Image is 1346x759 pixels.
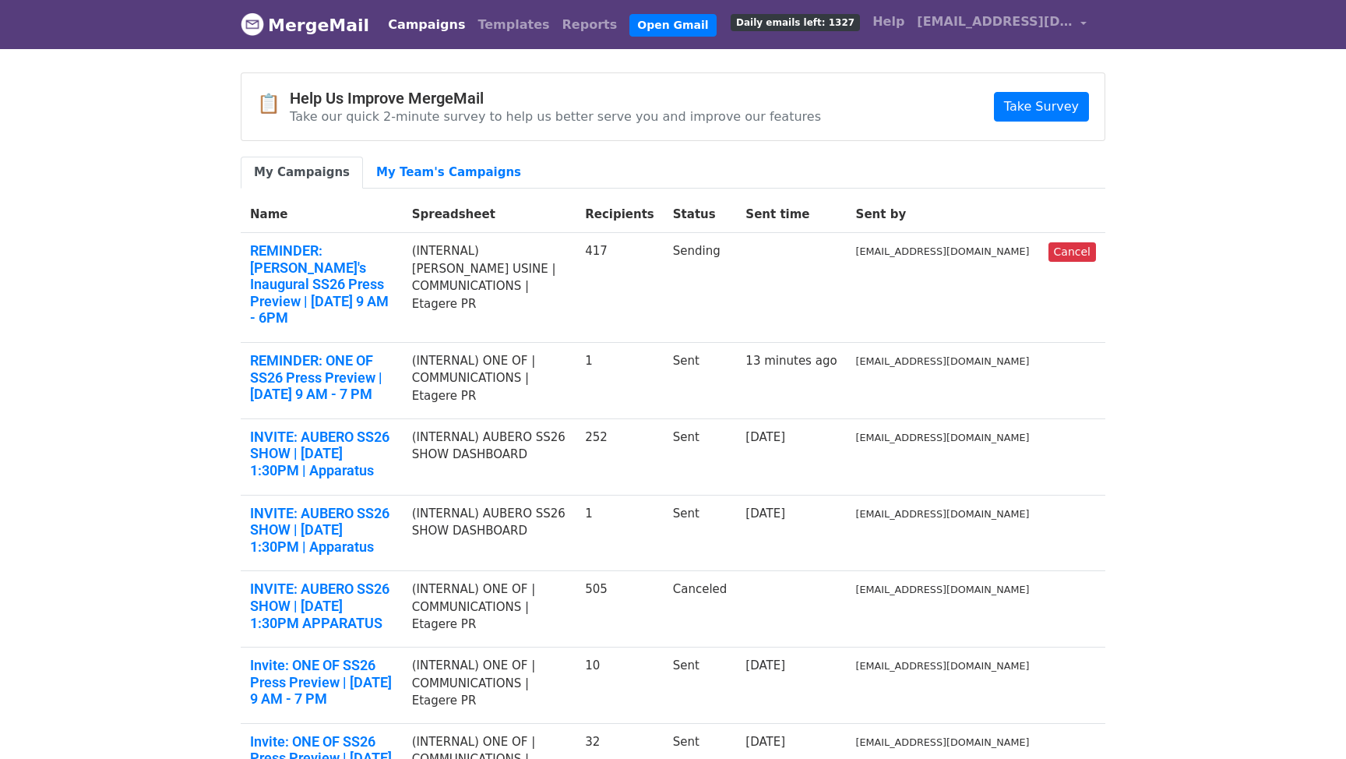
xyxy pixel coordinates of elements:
a: [DATE] [745,658,785,673]
td: (INTERNAL) ONE OF | COMMUNICATIONS | Etagere PR [403,571,576,648]
span: [EMAIL_ADDRESS][DOMAIN_NAME] [917,12,1073,31]
a: Campaigns [382,9,471,41]
p: Take our quick 2-minute survey to help us better serve you and improve our features [290,108,821,125]
td: (INTERNAL) ONE OF | COMMUNICATIONS | Etagere PR [403,648,576,724]
td: 1 [576,342,664,418]
td: Sent [664,648,737,724]
small: [EMAIL_ADDRESS][DOMAIN_NAME] [856,245,1030,257]
th: Sent time [736,196,846,233]
td: (INTERNAL) AUBERO SS26 SHOW DASHBOARD [403,495,576,571]
a: Templates [471,9,555,41]
small: [EMAIL_ADDRESS][DOMAIN_NAME] [856,584,1030,595]
a: My Team's Campaigns [363,157,534,189]
small: [EMAIL_ADDRESS][DOMAIN_NAME] [856,508,1030,520]
td: 505 [576,571,664,648]
a: Open Gmail [629,14,716,37]
a: Take Survey [994,92,1089,122]
th: Spreadsheet [403,196,576,233]
h4: Help Us Improve MergeMail [290,89,821,108]
td: 417 [576,233,664,343]
td: 1 [576,495,664,571]
a: Cancel [1048,242,1096,262]
a: MergeMail [241,9,369,41]
a: Daily emails left: 1327 [724,6,866,37]
small: [EMAIL_ADDRESS][DOMAIN_NAME] [856,432,1030,443]
td: (INTERNAL) [PERSON_NAME] USINE | COMMUNICATIONS | Etagere PR [403,233,576,343]
th: Status [664,196,737,233]
a: INVITE: AUBERO SS26 SHOW | [DATE] 1:30PM APPARATUS [250,581,393,631]
a: Invite: ONE OF SS26 Press Preview | [DATE] 9 AM - 7 PM [250,657,393,708]
td: Sending [664,233,737,343]
td: 10 [576,648,664,724]
th: Sent by [847,196,1039,233]
td: Sent [664,342,737,418]
th: Recipients [576,196,664,233]
a: [EMAIL_ADDRESS][DOMAIN_NAME] [911,6,1093,43]
a: REMINDER: ONE OF SS26 Press Preview | [DATE] 9 AM - 7 PM [250,352,393,403]
a: [DATE] [745,430,785,444]
a: [DATE] [745,507,785,521]
a: INVITE: AUBERO SS26 SHOW | [DATE] 1:30PM | Apparatus [250,505,393,556]
img: MergeMail logo [241,12,264,36]
td: (INTERNAL) ONE OF | COMMUNICATIONS | Etagere PR [403,342,576,418]
span: Daily emails left: 1327 [731,14,860,31]
small: [EMAIL_ADDRESS][DOMAIN_NAME] [856,355,1030,367]
a: My Campaigns [241,157,363,189]
a: REMINDER: [PERSON_NAME]'s Inaugural SS26 Press Preview | [DATE] 9 AM - 6PM [250,242,393,327]
td: Sent [664,495,737,571]
th: Name [241,196,403,233]
small: [EMAIL_ADDRESS][DOMAIN_NAME] [856,736,1030,748]
a: [DATE] [745,735,785,749]
td: (INTERNAL) AUBERO SS26 SHOW DASHBOARD [403,418,576,495]
td: Sent [664,418,737,495]
a: Help [866,6,911,37]
span: 📋 [257,93,290,115]
a: 13 minutes ago [745,354,837,368]
a: Reports [556,9,624,41]
a: INVITE: AUBERO SS26 SHOW | [DATE] 1:30PM | Apparatus [250,429,393,479]
td: Canceled [664,571,737,648]
td: 252 [576,418,664,495]
small: [EMAIL_ADDRESS][DOMAIN_NAME] [856,660,1030,672]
